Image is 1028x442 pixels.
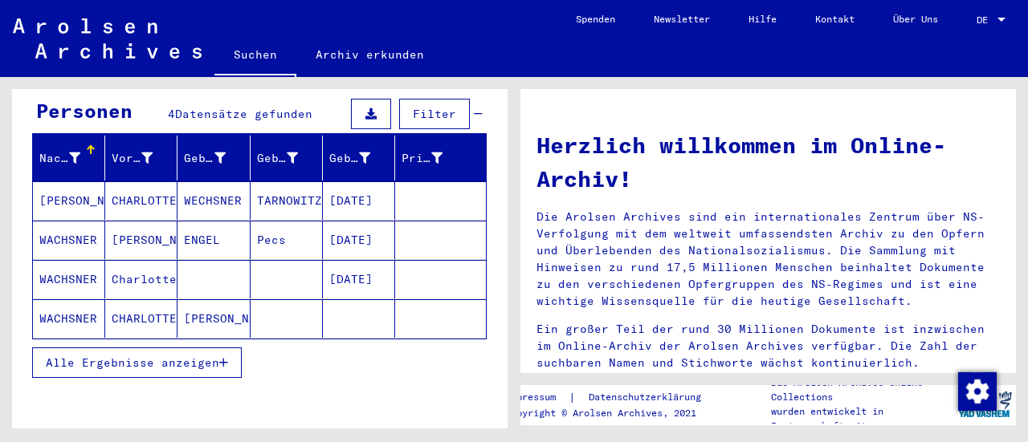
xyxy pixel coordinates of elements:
mat-cell: CHARLOTTE [105,181,177,220]
mat-cell: CHARLOTTE [105,299,177,338]
h1: Herzlich willkommen im Online-Archiv! [536,128,1000,196]
mat-cell: Charlotte [105,260,177,298]
span: Datensätze gefunden [175,107,312,121]
div: Prisoner # [402,150,443,167]
mat-cell: WACHSNER [33,299,105,338]
mat-header-cell: Nachname [33,136,105,180]
mat-header-cell: Vorname [105,136,177,180]
img: Arolsen_neg.svg [13,18,202,59]
img: Zustimmung ändern [958,372,997,411]
button: Alle Ergebnisse anzeigen [32,347,242,378]
div: Vorname [112,145,177,171]
mat-header-cell: Geburt‏ [251,136,323,180]
mat-cell: [DATE] [323,181,395,220]
div: Geburtsname [184,145,249,171]
mat-cell: Pecs [251,221,323,259]
p: Ein großer Teil der rund 30 Millionen Dokumente ist inzwischen im Online-Archiv der Arolsen Archi... [536,321,1000,371]
p: Die Arolsen Archives Online-Collections [771,375,954,404]
mat-cell: [DATE] [323,260,395,298]
div: Vorname [112,150,153,167]
span: 4 [168,107,175,121]
mat-cell: WECHSNER [177,181,250,220]
div: Geburtsdatum [329,150,370,167]
div: Nachname [39,145,104,171]
span: DE [977,14,994,26]
div: Nachname [39,150,80,167]
div: Geburtsdatum [329,145,394,171]
img: yv_logo.png [955,384,1015,424]
div: | [505,389,720,406]
span: Filter [413,107,456,121]
span: Alle Ergebnisse anzeigen [46,355,219,370]
mat-cell: WACHSNER [33,221,105,259]
mat-header-cell: Geburtsname [177,136,250,180]
mat-cell: [PERSON_NAME] [177,299,250,338]
a: Suchen [214,35,296,77]
div: Personen [36,96,133,125]
p: wurden entwickelt in Partnerschaft mit [771,404,954,433]
p: Copyright © Arolsen Archives, 2021 [505,406,720,420]
button: Filter [399,99,470,129]
mat-header-cell: Prisoner # [395,136,486,180]
mat-cell: ENGEL [177,221,250,259]
mat-cell: [PERSON_NAME] [105,221,177,259]
a: Datenschutzerklärung [576,389,720,406]
a: Impressum [505,389,569,406]
div: Geburtsname [184,150,225,167]
a: Archiv erkunden [296,35,443,74]
mat-cell: WACHSNER [33,260,105,298]
div: Geburt‏ [257,150,298,167]
mat-header-cell: Geburtsdatum [323,136,395,180]
mat-cell: [PERSON_NAME] [33,181,105,220]
mat-cell: [DATE] [323,221,395,259]
p: Die Arolsen Archives sind ein internationales Zentrum über NS-Verfolgung mit dem weltweit umfasse... [536,209,1000,310]
mat-cell: TARNOWITZ [251,181,323,220]
div: Prisoner # [402,145,467,171]
div: Geburt‏ [257,145,322,171]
